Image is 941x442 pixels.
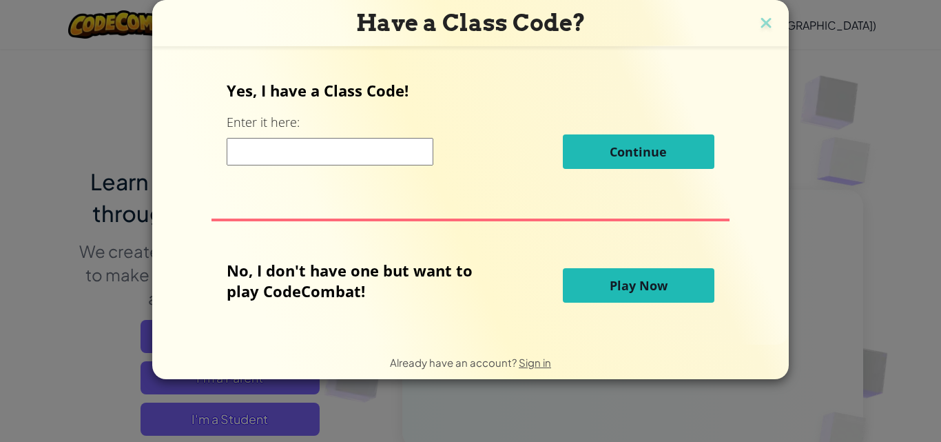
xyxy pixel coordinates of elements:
button: Continue [563,134,714,169]
a: Sign in [519,356,551,369]
span: Have a Class Code? [356,9,586,37]
button: Play Now [563,268,714,303]
span: Continue [610,143,667,160]
p: Yes, I have a Class Code! [227,80,714,101]
label: Enter it here: [227,114,300,131]
span: Already have an account? [390,356,519,369]
p: No, I don't have one but want to play CodeCombat! [227,260,493,301]
span: Play Now [610,277,668,294]
img: close icon [757,14,775,34]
